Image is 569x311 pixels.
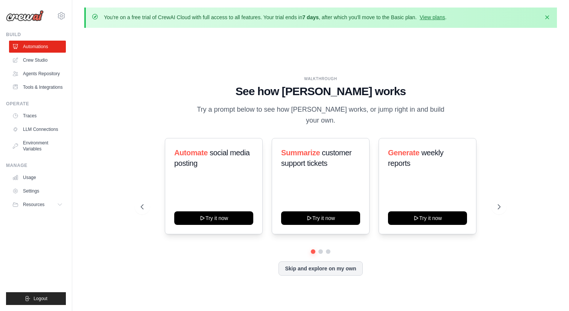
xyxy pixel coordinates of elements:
a: Traces [9,110,66,122]
button: Try it now [388,211,467,225]
div: Operate [6,101,66,107]
a: Usage [9,171,66,184]
h1: See how [PERSON_NAME] works [141,85,501,98]
span: customer support tickets [281,149,351,167]
a: Settings [9,185,66,197]
span: Logout [33,296,47,302]
a: View plans [420,14,445,20]
button: Logout [6,292,66,305]
a: LLM Connections [9,123,66,135]
strong: 7 days [302,14,319,20]
span: Resources [23,202,44,208]
span: social media posting [174,149,250,167]
img: Logo [6,10,44,21]
a: Agents Repository [9,68,66,80]
p: Try a prompt below to see how [PERSON_NAME] works, or jump right in and build your own. [194,104,447,126]
a: Crew Studio [9,54,66,66]
a: Tools & Integrations [9,81,66,93]
a: Automations [9,41,66,53]
span: Generate [388,149,420,157]
div: WALKTHROUGH [141,76,501,82]
button: Try it now [174,211,253,225]
a: Environment Variables [9,137,66,155]
span: Automate [174,149,208,157]
div: Manage [6,162,66,168]
div: Build [6,32,66,38]
span: Summarize [281,149,320,157]
p: You're on a free trial of CrewAI Cloud with full access to all features. Your trial ends in , aft... [104,14,447,21]
button: Resources [9,199,66,211]
button: Skip and explore on my own [278,261,362,276]
button: Try it now [281,211,360,225]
